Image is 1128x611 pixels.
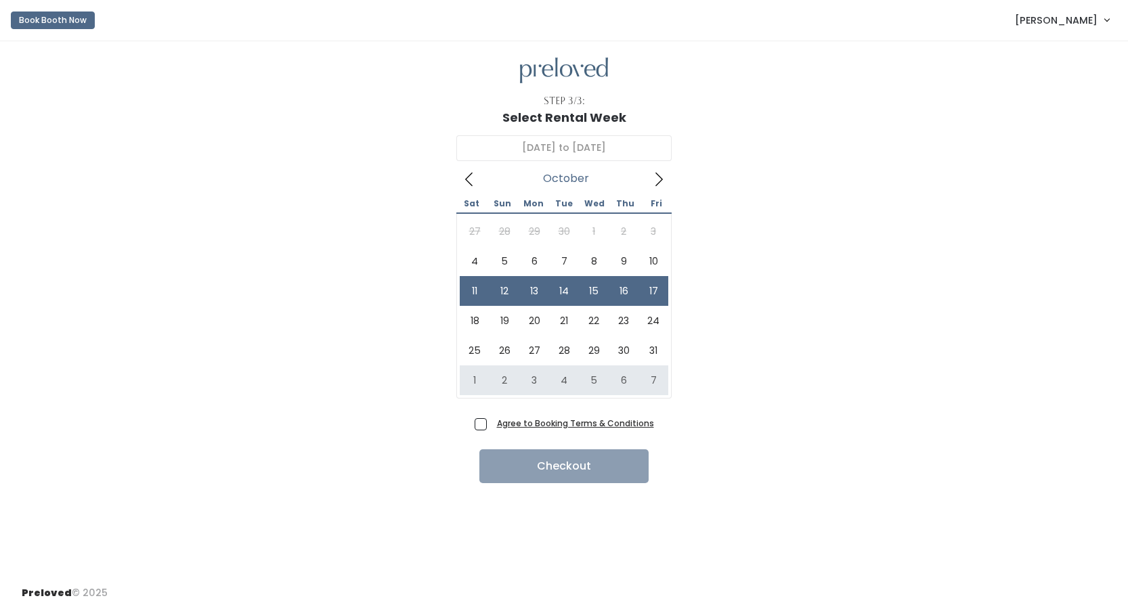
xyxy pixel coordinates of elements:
span: October 14, 2025 [549,276,579,306]
span: October 23, 2025 [609,306,638,336]
span: Tue [548,200,579,208]
span: November 5, 2025 [579,365,609,395]
span: October 15, 2025 [579,276,609,306]
div: Step 3/3: [544,94,585,108]
span: November 4, 2025 [549,365,579,395]
span: October 12, 2025 [490,276,519,306]
span: November 7, 2025 [638,365,668,395]
input: Select week [456,135,672,161]
span: October 4, 2025 [460,246,490,276]
span: October 10, 2025 [638,246,668,276]
span: October 25, 2025 [460,336,490,365]
a: Book Booth Now [11,5,95,35]
span: Preloved [22,586,72,599]
span: Sat [456,200,487,208]
span: October 28, 2025 [549,336,579,365]
span: October 30, 2025 [609,336,638,365]
span: [PERSON_NAME] [1015,13,1098,28]
a: [PERSON_NAME] [1001,5,1123,35]
span: October 7, 2025 [549,246,579,276]
span: Fri [641,200,672,208]
span: October 17, 2025 [638,276,668,306]
span: Wed [580,200,610,208]
span: Sun [487,200,517,208]
h1: Select Rental Week [502,111,626,125]
span: October 21, 2025 [549,306,579,336]
span: October 31, 2025 [638,336,668,365]
div: © 2025 [22,575,108,600]
span: October 24, 2025 [638,306,668,336]
span: November 1, 2025 [460,365,490,395]
span: Thu [610,200,641,208]
span: November 2, 2025 [490,365,519,395]
span: October 19, 2025 [490,306,519,336]
span: October 26, 2025 [490,336,519,365]
span: October [543,176,589,181]
a: Agree to Booking Terms & Conditions [497,417,654,429]
span: October 27, 2025 [519,336,549,365]
span: October 22, 2025 [579,306,609,336]
span: October 8, 2025 [579,246,609,276]
span: October 11, 2025 [460,276,490,306]
span: Mon [518,200,548,208]
button: Book Booth Now [11,12,95,29]
span: October 6, 2025 [519,246,549,276]
span: October 13, 2025 [519,276,549,306]
span: November 3, 2025 [519,365,549,395]
img: preloved logo [520,58,608,84]
span: October 29, 2025 [579,336,609,365]
span: October 18, 2025 [460,306,490,336]
button: Checkout [479,449,649,483]
span: October 9, 2025 [609,246,638,276]
span: November 6, 2025 [609,365,638,395]
span: October 16, 2025 [609,276,638,306]
span: October 20, 2025 [519,306,549,336]
span: October 5, 2025 [490,246,519,276]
